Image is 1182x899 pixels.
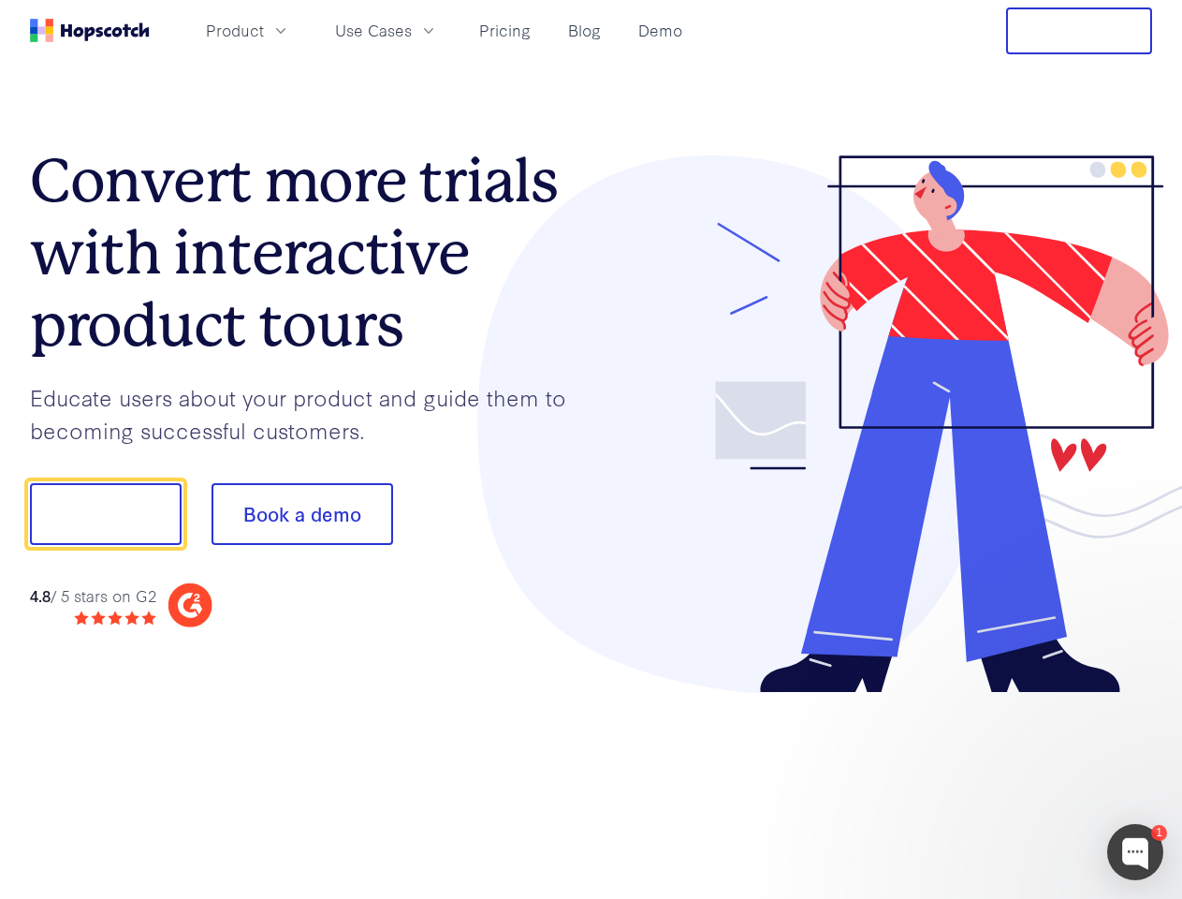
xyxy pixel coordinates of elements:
button: Book a demo [212,483,393,545]
span: Use Cases [335,19,412,42]
a: Blog [561,15,608,46]
button: Free Trial [1006,7,1152,54]
button: Use Cases [324,15,449,46]
a: Home [30,19,150,42]
a: Pricing [472,15,538,46]
p: Educate users about your product and guide them to becoming successful customers. [30,381,591,446]
div: 1 [1151,825,1167,841]
span: Product [206,19,264,42]
strong: 4.8 [30,584,51,606]
h1: Convert more trials with interactive product tours [30,145,591,361]
button: Product [195,15,301,46]
div: / 5 stars on G2 [30,584,156,608]
button: Show me! [30,483,182,545]
a: Demo [631,15,690,46]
